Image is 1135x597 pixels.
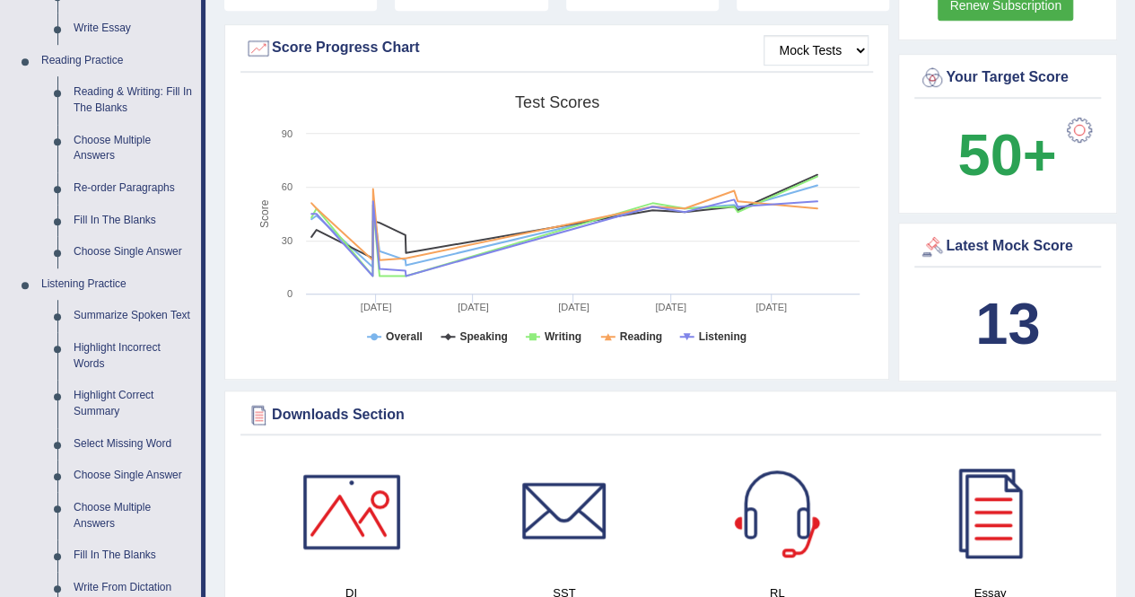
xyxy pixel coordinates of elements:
[282,235,292,246] text: 30
[65,380,201,427] a: Highlight Correct Summary
[65,428,201,461] a: Select Missing Word
[65,300,201,332] a: Summarize Spoken Text
[65,540,201,572] a: Fill In The Blanks
[282,181,292,192] text: 60
[919,233,1096,260] div: Latest Mock Score
[65,205,201,237] a: Fill In The Blanks
[655,302,686,312] tspan: [DATE]
[755,302,787,312] tspan: [DATE]
[65,13,201,45] a: Write Essay
[558,302,589,312] tspan: [DATE]
[919,65,1096,92] div: Your Target Score
[65,125,201,172] a: Choose Multiple Answers
[65,492,201,540] a: Choose Multiple Answers
[458,302,489,312] tspan: [DATE]
[245,401,1096,428] div: Downloads Section
[65,76,201,124] a: Reading & Writing: Fill In The Blanks
[282,128,292,139] text: 90
[515,93,599,111] tspan: Test scores
[699,330,746,343] tspan: Listening
[65,236,201,268] a: Choose Single Answer
[33,268,201,301] a: Listening Practice
[545,330,581,343] tspan: Writing
[287,288,292,299] text: 0
[65,460,201,492] a: Choose Single Answer
[459,330,507,343] tspan: Speaking
[620,330,662,343] tspan: Reading
[65,332,201,380] a: Highlight Incorrect Words
[975,291,1040,356] b: 13
[386,330,423,343] tspan: Overall
[245,35,869,62] div: Score Progress Chart
[957,122,1056,188] b: 50+
[65,172,201,205] a: Re-order Paragraphs
[33,45,201,77] a: Reading Practice
[361,302,392,312] tspan: [DATE]
[258,199,271,228] tspan: Score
